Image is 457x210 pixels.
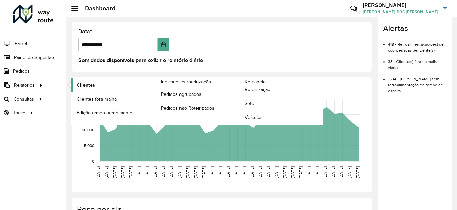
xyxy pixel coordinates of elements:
h3: [PERSON_NAME] [363,2,438,8]
text: [DATE] [258,166,262,178]
span: Indicadores roteirização [161,78,211,85]
text: [DATE] [242,166,246,178]
text: [DATE] [137,166,141,178]
text: [DATE] [201,166,206,178]
text: [DATE] [274,166,279,178]
text: [DATE] [307,166,311,178]
text: [DATE] [218,166,222,178]
text: [DATE] [96,166,100,178]
span: [PERSON_NAME] DOS [PERSON_NAME] [363,9,438,15]
text: [DATE] [339,166,343,178]
text: [DATE] [193,166,198,178]
span: Painel de Sugestão [14,54,54,61]
text: [DATE] [161,166,165,178]
a: Edição tempo atendimento [71,106,155,120]
span: Edição tempo atendimento [77,109,133,117]
text: [DATE] [347,166,352,178]
span: Veículos [245,114,263,121]
text: [DATE] [128,166,133,178]
text: [DATE] [331,166,335,178]
text: [DATE] [355,166,360,178]
a: Contato Rápido [346,1,361,16]
span: Roteirização [245,86,270,93]
text: [DATE] [177,166,182,178]
span: Pedidos [13,68,30,75]
text: [DATE] [185,166,190,178]
span: Tático [13,109,25,117]
span: Consultas [14,96,34,103]
text: [DATE] [323,166,327,178]
span: Clientes fora malha [77,96,117,103]
text: [DATE] [315,166,319,178]
span: Painel [15,40,27,47]
span: Romaneio [245,78,266,85]
h4: Alertas [383,24,447,34]
li: 33 - Cliente(s) fora da malha viária [388,54,447,71]
text: 0 [92,159,94,163]
text: [DATE] [282,166,287,178]
text: [DATE] [120,166,125,178]
label: Sem dados disponíveis para exibir o relatório diário [78,56,203,64]
span: Relatórios [14,82,35,89]
text: [DATE] [104,166,109,178]
text: [DATE] [298,166,303,178]
a: Romaneio [155,78,323,125]
text: 10,000 [82,128,94,132]
text: [DATE] [266,166,270,178]
text: [DATE] [226,166,230,178]
li: 418 - Retroalimentação(ões) de coordenadas pendente(s) [388,36,447,54]
span: Setor [245,100,256,107]
text: [DATE] [290,166,295,178]
span: Clientes [77,82,95,89]
text: [DATE] [153,166,157,178]
a: Indicadores roteirização [71,78,239,125]
h2: Dashboard [78,5,116,12]
button: Choose Date [158,38,169,51]
text: [DATE] [112,166,117,178]
a: Veículos [239,111,323,124]
a: Roteirização [239,83,323,97]
span: Pedidos não Roteirizados [161,105,214,112]
a: Clientes fora malha [71,92,155,106]
a: Setor [239,97,323,110]
li: 1534 - [PERSON_NAME] sem retroalimentação de tempo de espera [388,71,447,94]
a: Pedidos agrupados [155,87,239,101]
a: Pedidos não Roteirizados [155,101,239,115]
text: [DATE] [210,166,214,178]
text: [DATE] [250,166,254,178]
span: Pedidos agrupados [161,91,201,98]
label: Data [78,27,92,36]
text: [DATE] [145,166,149,178]
a: Clientes [71,78,155,92]
text: 5,000 [84,143,94,148]
text: [DATE] [169,166,173,178]
text: [DATE] [234,166,238,178]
